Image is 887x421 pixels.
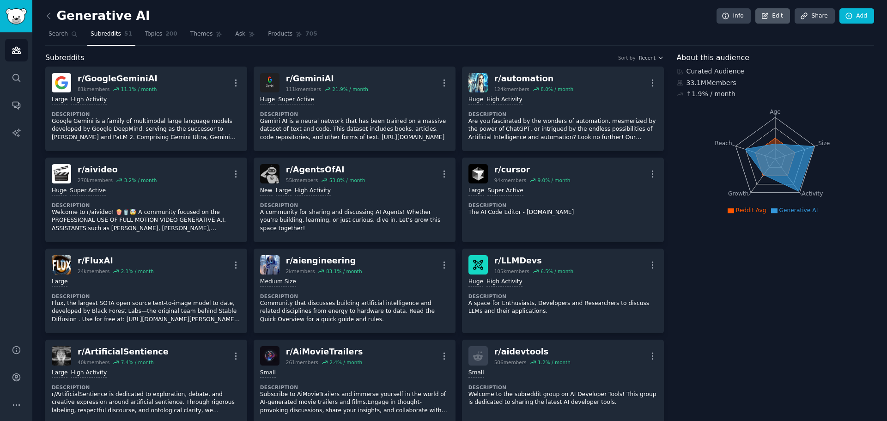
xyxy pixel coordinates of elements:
[254,67,456,151] a: GeminiAIr/GeminiAI111kmembers21.9% / monthHugeSuper ActiveDescriptionGemini AI is a neural networ...
[462,67,664,151] a: automationr/automation124kmembers8.0% / monthHugeHigh ActivityDescriptionAre you fascinated by th...
[78,346,169,358] div: r/ ArtificialSentience
[468,278,483,287] div: Huge
[260,73,279,92] img: GeminiAI
[78,177,113,183] div: 270k members
[618,55,636,61] div: Sort by
[52,384,241,390] dt: Description
[6,8,27,24] img: GummySearch logo
[677,67,875,76] div: Curated Audience
[537,177,570,183] div: 9.0 % / month
[286,359,318,366] div: 261 members
[78,86,109,92] div: 81k members
[736,207,766,214] span: Reddit Avg
[839,8,874,24] a: Add
[468,187,484,195] div: Large
[260,164,279,183] img: AgentsOfAI
[770,109,781,115] tspan: Age
[468,117,657,142] p: Are you fascinated by the wonders of automation, mesmerized by the power of ChatGPT, or intrigued...
[295,187,331,195] div: High Activity
[145,30,162,38] span: Topics
[486,96,522,104] div: High Activity
[45,249,247,333] a: FluxAIr/FluxAI24kmembers2.1% / monthLargeDescriptionFlux, the largest SOTA open source text-to-im...
[487,187,523,195] div: Super Active
[52,117,241,142] p: Google Gemini is a family of multimodal large language models developed by Google DeepMind, servi...
[468,299,657,316] p: A space for Enthusiasts, Developers and Researchers to discuss LLMs and their applications.
[52,164,71,183] img: aivideo
[268,30,292,38] span: Products
[78,164,157,176] div: r/ aivideo
[121,268,154,275] div: 2.1 % / month
[677,52,749,64] span: About this audience
[639,55,656,61] span: Recent
[276,187,292,195] div: Large
[45,27,81,46] a: Search
[235,30,245,38] span: Ask
[45,52,85,64] span: Subreddits
[494,164,571,176] div: r/ cursor
[260,390,449,415] p: Subscribe to AiMovieTrailers and immerse yourself in the world of AI-generated movie trailers and...
[286,164,365,176] div: r/ AgentsOfAI
[260,255,279,275] img: aiengineering
[538,359,571,366] div: 1.2 % / month
[286,268,315,275] div: 2k members
[260,278,296,287] div: Medium Size
[49,30,68,38] span: Search
[494,268,529,275] div: 105k members
[45,9,150,24] h2: Generative AI
[91,30,121,38] span: Subreddits
[468,111,657,117] dt: Description
[260,346,279,366] img: AiMovieTrailers
[728,190,748,197] tspan: Growth
[462,249,664,333] a: LLMDevsr/LLMDevs105kmembers6.5% / monthHugeHigh ActivityDescriptionA space for Enthusiasts, Devel...
[124,177,157,183] div: 3.2 % / month
[121,359,154,366] div: 7.4 % / month
[124,30,132,38] span: 51
[260,208,449,233] p: A community for sharing and discussing AI Agents! Whether you’re building, learning, or just curi...
[326,268,362,275] div: 83.1 % / month
[52,255,71,275] img: FluxAI
[52,202,241,208] dt: Description
[329,177,365,183] div: 53.8 % / month
[286,255,362,267] div: r/ aiengineering
[52,111,241,117] dt: Description
[305,30,317,38] span: 705
[286,177,318,183] div: 55k members
[802,190,823,197] tspan: Activity
[468,369,484,378] div: Small
[286,86,321,92] div: 111k members
[468,96,483,104] div: Huge
[494,177,526,183] div: 94k members
[71,96,107,104] div: High Activity
[494,73,573,85] div: r/ automation
[462,158,664,242] a: cursorr/cursor94kmembers9.0% / monthLargeSuper ActiveDescriptionThe AI Code Editor - [DOMAIN_NAME]
[541,86,573,92] div: 8.0 % / month
[468,384,657,390] dt: Description
[468,293,657,299] dt: Description
[494,255,573,267] div: r/ LLMDevs
[494,359,527,366] div: 506 members
[260,369,276,378] div: Small
[260,111,449,117] dt: Description
[78,255,154,267] div: r/ FluxAI
[639,55,664,61] button: Recent
[260,96,275,104] div: Huge
[260,202,449,208] dt: Description
[278,96,314,104] div: Super Active
[755,8,790,24] a: Edit
[232,27,258,46] a: Ask
[254,249,456,333] a: aiengineeringr/aiengineering2kmembers83.1% / monthMedium SizeDescriptionCommunity that discusses ...
[78,359,109,366] div: 40k members
[45,67,247,151] a: GoogleGeminiAIr/GoogleGeminiAI81kmembers11.1% / monthLargeHigh ActivityDescriptionGoogle Gemini i...
[329,359,362,366] div: 2.4 % / month
[795,8,834,24] a: Share
[818,140,830,146] tspan: Size
[190,30,213,38] span: Themes
[52,73,71,92] img: GoogleGeminiAI
[52,293,241,299] dt: Description
[286,346,363,358] div: r/ AiMovieTrailers
[52,369,67,378] div: Large
[254,158,456,242] a: AgentsOfAIr/AgentsOfAI55kmembers53.8% / monthNewLargeHigh ActivityDescriptionA community for shar...
[260,187,273,195] div: New
[687,89,735,99] div: ↑ 1.9 % / month
[468,164,488,183] img: cursor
